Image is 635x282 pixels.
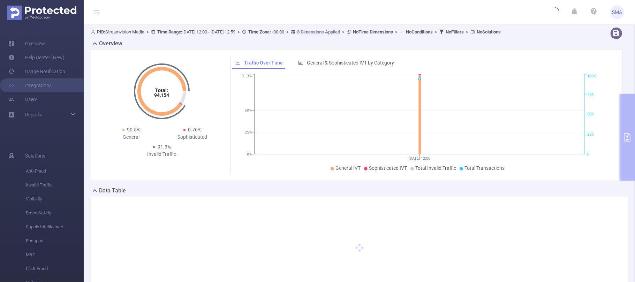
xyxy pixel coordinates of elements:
tspan: [DATE] 12:00 [409,156,430,161]
u: 8 Dimensions Applied [297,29,340,35]
div: Invalid Traffic [131,151,192,158]
span: Anti-Fraud [26,164,84,178]
b: PID: [97,29,105,35]
span: Streamvision Media [DATE] 12:00 - [DATE] 12:59 +00:00 [91,29,501,35]
a: Usage Notification [8,64,65,78]
span: Solutions [25,149,45,163]
i: icon: bar-chart [298,60,303,65]
div: Sophisticated [162,134,223,141]
tspan: 91.3% [242,74,252,79]
span: > [340,29,347,35]
span: Click Fraud [26,262,84,276]
a: Reports [25,108,42,122]
span: > [464,29,470,35]
tspan: 75K [587,92,594,97]
i: icon: user [91,30,97,34]
span: Brand Safety [26,206,84,220]
b: No Conditions [406,29,433,35]
h2: Data Table [99,186,126,195]
i: icon: loading [551,7,559,17]
span: SMA [612,5,622,19]
b: No Time Dimensions [353,29,393,35]
span: Total Invalid Traffic [415,165,456,171]
span: Sophisticated IVT [369,165,407,171]
span: > [235,29,242,35]
span: MRC [26,248,84,262]
img: Protected Media [7,6,76,20]
span: 90.5% [127,127,141,132]
span: 91.3% [158,144,171,150]
span: > [284,29,291,35]
span: Passport [26,234,84,248]
span: Reports [25,112,42,117]
b: No Solutions [477,29,501,35]
b: No Filters [446,29,464,35]
a: Help Center (New) [8,51,65,64]
tspan: 25K [587,132,594,137]
tspan: 50K [587,112,594,117]
h2: Overview [99,39,122,48]
i: icon: line-chart [235,60,240,65]
tspan: 100K [587,74,596,79]
span: 0.76% [188,127,202,132]
span: > [393,29,400,35]
span: > [144,29,151,35]
span: > [433,29,439,35]
span: Supply Intelligence [26,220,84,234]
span: General & Sophisticated IVT by Category [307,60,394,66]
span: Total Transactions [464,165,505,171]
a: Overview [8,37,45,51]
span: Invalid Traffic [26,178,84,192]
span: General IVT [335,165,361,171]
tspan: 50% [245,108,252,113]
span: Traffic Over Time [244,60,283,66]
tspan: 0 [587,152,589,157]
tspan: 25% [245,130,252,135]
b: Time Range: [157,29,182,35]
tspan: 0% [247,152,252,157]
tspan: Total: [156,87,168,93]
span: Visibility [26,192,84,206]
b: Time Zone: [248,29,271,35]
a: Integrations [8,78,52,92]
a: Users [8,92,37,106]
tspan: 94,154 [154,92,169,98]
div: General [101,134,162,141]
